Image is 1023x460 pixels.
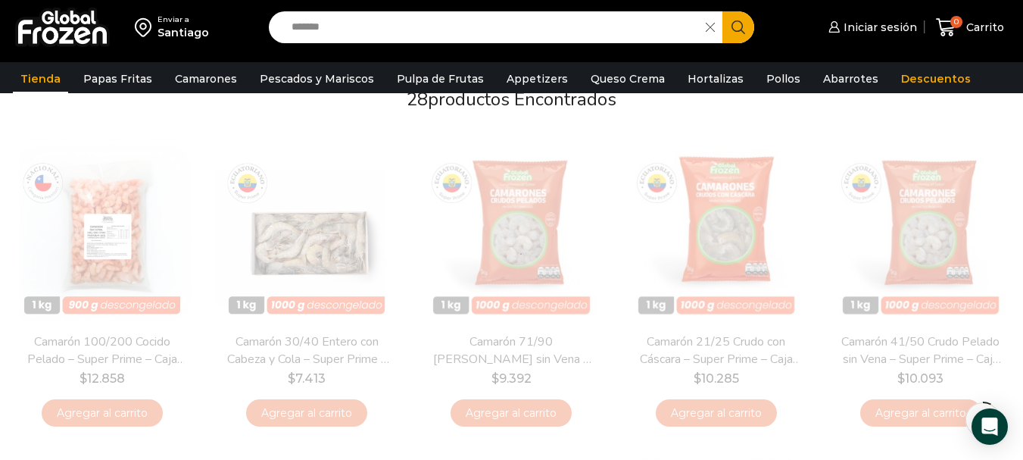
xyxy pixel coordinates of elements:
[76,64,160,93] a: Papas Fritas
[252,64,382,93] a: Pescados y Mariscos
[972,408,1008,445] div: Open Intercom Messenger
[962,20,1004,35] span: Carrito
[680,64,751,93] a: Hortalizas
[816,64,886,93] a: Abarrotes
[499,64,575,93] a: Appetizers
[167,64,245,93] a: Camarones
[894,64,978,93] a: Descuentos
[722,11,754,43] button: Search button
[583,64,672,93] a: Queso Crema
[950,16,962,28] span: 0
[759,64,808,93] a: Pollos
[158,25,209,40] div: Santiago
[932,10,1008,45] a: 0 Carrito
[407,87,428,111] span: 28
[135,14,158,40] img: address-field-icon.svg
[158,14,209,25] div: Enviar a
[825,12,917,42] a: Iniciar sesión
[840,20,917,35] span: Iniciar sesión
[428,87,616,111] span: productos encontrados
[13,64,68,93] a: Tienda
[389,64,491,93] a: Pulpa de Frutas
